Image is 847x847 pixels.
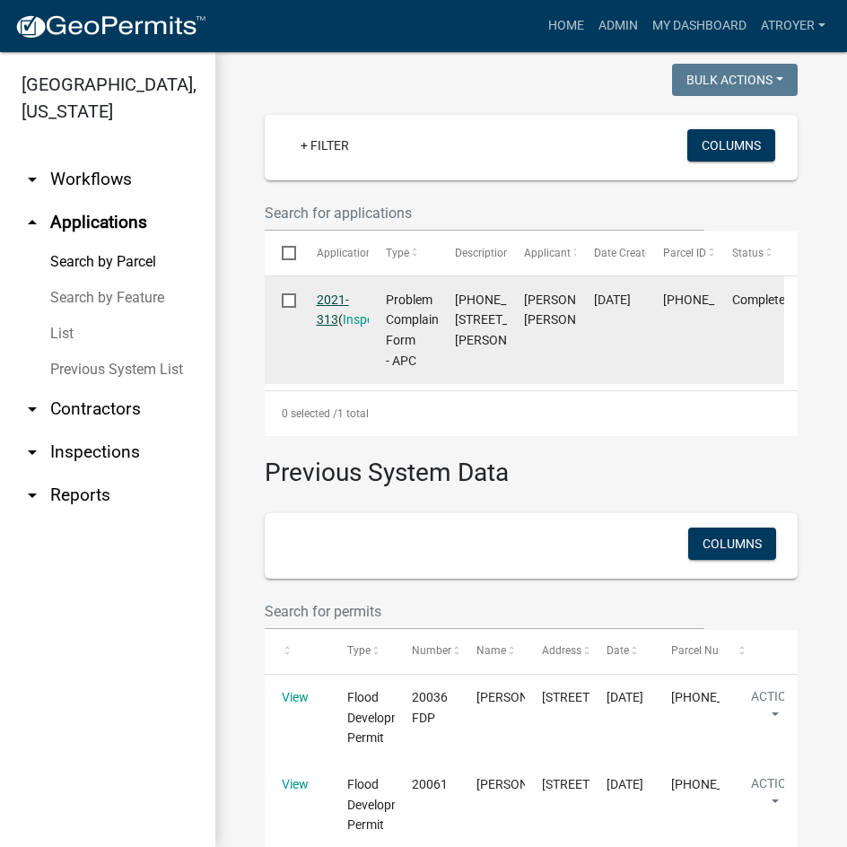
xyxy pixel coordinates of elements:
a: Inspections [343,312,407,327]
i: arrow_drop_down [22,485,43,506]
button: Action [737,774,810,819]
datatable-header-cell: Date [589,630,654,673]
a: Home [541,9,591,43]
datatable-header-cell: Parcel Number [654,630,719,673]
span: Parcel ID [663,247,706,259]
span: Address [542,644,581,657]
span: Problem Complaint Form - APC [386,293,443,368]
span: Type [386,247,409,259]
span: 09/14/2021 [594,293,631,307]
datatable-header-cell: Type [369,231,438,275]
div: ( ) [317,290,352,331]
span: 017-036-027 [671,690,777,704]
a: My Dashboard [645,9,754,43]
a: 2021-313 [317,293,349,327]
span: 5873 S East Channel Rd [542,690,652,704]
span: Lee Ann Taylor [524,293,620,327]
a: View [282,777,309,791]
span: Name [476,644,506,657]
datatable-header-cell: Application Number [299,231,368,275]
input: Search for applications [265,195,704,231]
span: 0 selected / [282,407,337,420]
button: Columns [688,528,776,560]
input: Search for permits [265,593,704,630]
span: Application Number [317,247,415,259]
span: Shelia Shepherd [476,777,572,791]
datatable-header-cell: Type [329,630,394,673]
button: Action [737,687,810,732]
datatable-header-cell: Parcel ID [646,231,715,275]
div: 1 total [265,391,798,436]
h3: Previous System Data [265,436,798,492]
span: Sheila Shepherd [476,690,572,704]
span: Completed [732,293,792,307]
datatable-header-cell: Number [395,630,459,673]
i: arrow_drop_down [22,441,43,463]
span: Status [732,247,764,259]
span: 7/8/2020 [607,777,643,791]
datatable-header-cell: Date Created [576,231,645,275]
i: arrow_drop_up [22,212,43,233]
datatable-header-cell: Description [438,231,507,275]
span: Parcel Number [671,644,744,657]
datatable-header-cell: Applicant [507,231,576,275]
datatable-header-cell: Status [715,231,784,275]
span: 5/13/2020 [607,690,643,704]
span: Number [412,644,451,657]
span: Flood Development Permit [347,690,420,746]
button: Columns [687,129,775,162]
i: arrow_drop_down [22,398,43,420]
span: Date Created [594,247,657,259]
datatable-header-cell: Address [525,630,589,673]
span: Flood Development Permit [347,777,420,833]
span: Applicant [524,247,571,259]
span: Type [347,644,371,657]
a: View [282,690,309,704]
a: + Filter [286,129,363,162]
span: 20036 FDP [412,690,448,725]
datatable-header-cell: Name [459,630,524,673]
span: Date [607,644,629,657]
span: 017-036-027 [671,777,777,791]
datatable-header-cell: Select [265,231,299,275]
span: 017-036-027, 5873 S EAST CHANNEL RD, Shepherd Sheila A [455,293,565,348]
a: Admin [591,9,645,43]
span: 017-036-027 [663,293,769,307]
span: Description [455,247,510,259]
a: atroyer [754,9,833,43]
span: 5873 S East Channel Rd [542,777,652,791]
span: 20061 [412,777,448,791]
i: arrow_drop_down [22,169,43,190]
button: Bulk Actions [672,64,798,96]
